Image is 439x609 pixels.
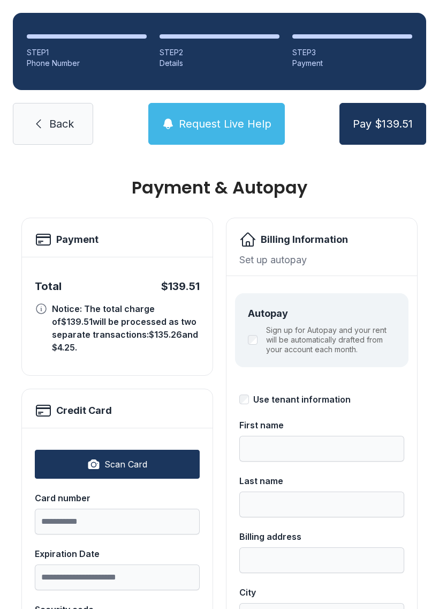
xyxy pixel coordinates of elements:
[21,179,418,196] h1: Payment & Autopay
[35,492,200,504] div: Card number
[179,116,271,131] span: Request Live Help
[56,232,99,247] h2: Payment
[35,509,200,534] input: Card number
[161,279,200,294] div: $139.51
[253,393,351,406] div: Use tenant information
[160,58,279,69] div: Details
[239,492,404,517] input: Last name
[52,302,200,354] div: Notice: The total charge of $139.51 will be processed as two separate transactions: $135.26 and $...
[239,530,404,543] div: Billing address
[248,306,396,321] div: Autopay
[35,547,200,560] div: Expiration Date
[353,116,413,131] span: Pay $139.51
[239,419,404,432] div: First name
[35,279,62,294] div: Total
[239,436,404,462] input: First name
[292,47,412,58] div: STEP 3
[56,403,112,418] h2: Credit Card
[239,474,404,487] div: Last name
[104,458,147,471] span: Scan Card
[239,252,404,267] div: Set up autopay
[261,232,348,247] h2: Billing Information
[160,47,279,58] div: STEP 2
[239,586,404,599] div: City
[292,58,412,69] div: Payment
[35,565,200,590] input: Expiration Date
[49,116,74,131] span: Back
[266,325,396,354] label: Sign up for Autopay and your rent will be automatically drafted from your account each month.
[27,47,147,58] div: STEP 1
[239,547,404,573] input: Billing address
[27,58,147,69] div: Phone Number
